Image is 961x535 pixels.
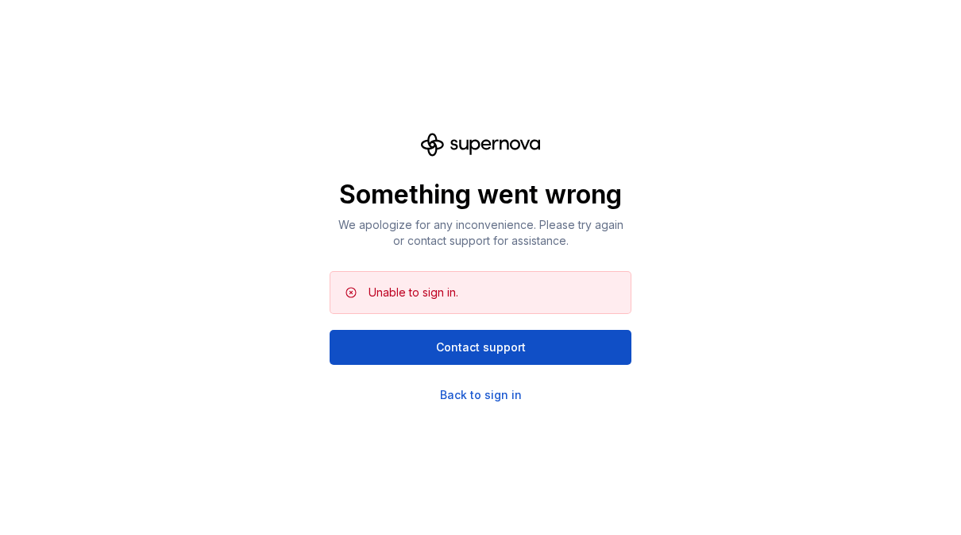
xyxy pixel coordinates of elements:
[330,179,631,211] p: Something went wrong
[436,339,526,355] span: Contact support
[440,387,522,403] a: Back to sign in
[369,285,458,300] div: Unable to sign in.
[330,330,631,365] button: Contact support
[330,217,631,249] p: We apologize for any inconvenience. Please try again or contact support for assistance.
